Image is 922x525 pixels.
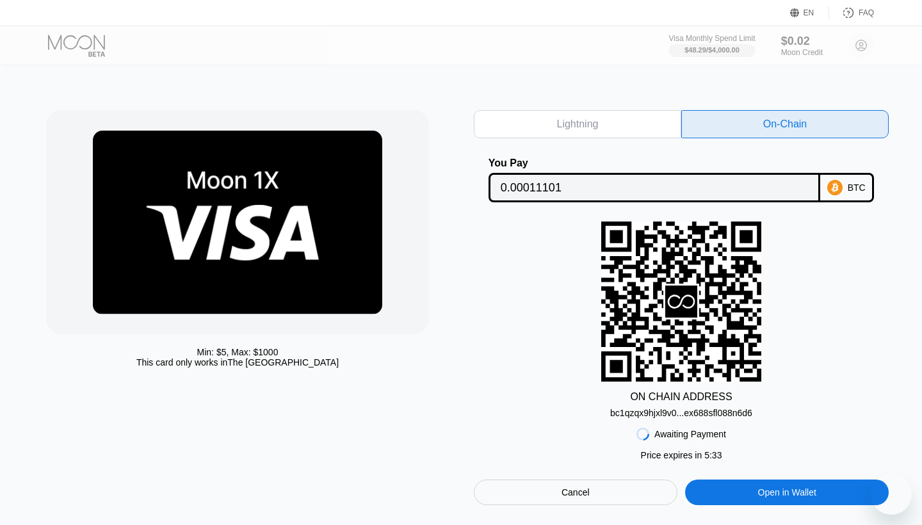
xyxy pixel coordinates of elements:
[685,480,889,505] div: Open in Wallet
[790,6,829,19] div: EN
[474,480,677,505] div: Cancel
[848,182,866,193] div: BTC
[654,429,726,439] div: Awaiting Payment
[668,34,755,43] div: Visa Monthly Spend Limit
[829,6,874,19] div: FAQ
[489,157,820,169] div: You Pay
[630,391,732,403] div: ON CHAIN ADDRESS
[641,450,722,460] div: Price expires in
[610,403,752,418] div: bc1qzqx9hjxl9v0...ex688sfl088n6d6
[197,347,279,357] div: Min: $ 5 , Max: $ 1000
[871,474,912,515] iframe: Button to launch messaging window, conversation in progress
[804,8,814,17] div: EN
[763,118,807,131] div: On-Chain
[681,110,889,138] div: On-Chain
[668,34,755,57] div: Visa Monthly Spend Limit$48.29/$4,000.00
[474,157,889,202] div: You PayBTC
[684,46,740,54] div: $48.29 / $4,000.00
[610,408,752,418] div: bc1qzqx9hjxl9v0...ex688sfl088n6d6
[562,487,590,498] div: Cancel
[474,110,681,138] div: Lightning
[758,487,816,498] div: Open in Wallet
[704,450,722,460] span: 5 : 33
[859,8,874,17] div: FAQ
[136,357,339,367] div: This card only works in The [GEOGRAPHIC_DATA]
[557,118,599,131] div: Lightning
